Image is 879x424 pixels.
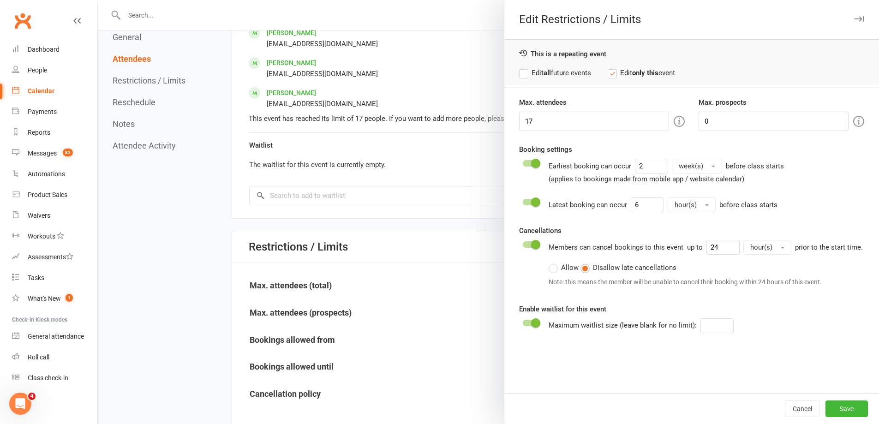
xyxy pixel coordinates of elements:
a: Clubworx [11,9,34,32]
span: 1 [66,294,73,302]
a: General attendance kiosk mode [12,326,97,347]
div: Messages [28,149,57,157]
div: Payments [28,108,57,115]
span: hour(s) [750,243,772,251]
div: Class check-in [28,374,68,382]
a: Messages 82 [12,143,97,164]
div: Edit Restrictions / Limits [504,13,879,26]
label: Cancellations [519,225,562,236]
div: Tasks [28,274,44,281]
a: Calendar [12,81,97,102]
button: Cancel [785,400,820,417]
iframe: Intercom live chat [9,393,31,415]
div: Reports [28,129,50,136]
a: Tasks [12,268,97,288]
a: Waivers [12,205,97,226]
div: This is a repeating event [519,49,864,58]
div: Assessments [28,253,73,261]
div: Calendar [28,87,54,95]
label: Disallow late cancellations [580,262,676,273]
span: prior to the start time. [795,243,863,251]
div: Latest booking can occur [549,197,777,212]
label: Booking settings [519,144,572,155]
a: Product Sales [12,185,97,205]
a: Automations [12,164,97,185]
div: General attendance [28,333,84,340]
span: week(s) [679,162,703,170]
div: Automations [28,170,65,178]
label: Max. prospects [699,97,747,108]
div: Workouts [28,233,55,240]
span: before class starts [719,201,777,209]
label: Max. attendees [519,97,567,108]
a: Dashboard [12,39,97,60]
label: Enable waitlist for this event [519,304,606,315]
a: Reports [12,122,97,143]
div: up to [687,240,791,255]
a: Workouts [12,226,97,247]
strong: all [544,69,551,77]
label: Edit future events [519,67,591,78]
a: People [12,60,97,81]
div: Note: this means the member will be unable to cancel their booking within 24 hours of this event. [549,277,863,287]
a: Roll call [12,347,97,368]
button: hour(s) [743,240,791,255]
div: Dashboard [28,46,60,53]
div: Roll call [28,353,49,361]
div: Earliest booking can occur [549,159,784,185]
a: Assessments [12,247,97,268]
div: People [28,66,47,74]
label: Allow [549,262,579,273]
a: Payments [12,102,97,122]
span: 82 [63,149,73,156]
span: hour(s) [675,201,697,209]
button: Save [825,400,868,417]
button: hour(s) [668,197,716,212]
a: What's New1 [12,288,97,309]
span: 4 [28,393,36,400]
div: Members can cancel bookings to this event [549,240,863,291]
div: Product Sales [28,191,67,198]
strong: only this [632,69,658,77]
button: week(s) [672,159,722,173]
div: Maximum waitlist size (leave blank for no limit): [549,318,748,333]
label: Edit event [608,67,675,78]
div: Waivers [28,212,50,219]
a: Class kiosk mode [12,368,97,388]
div: What's New [28,295,61,302]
